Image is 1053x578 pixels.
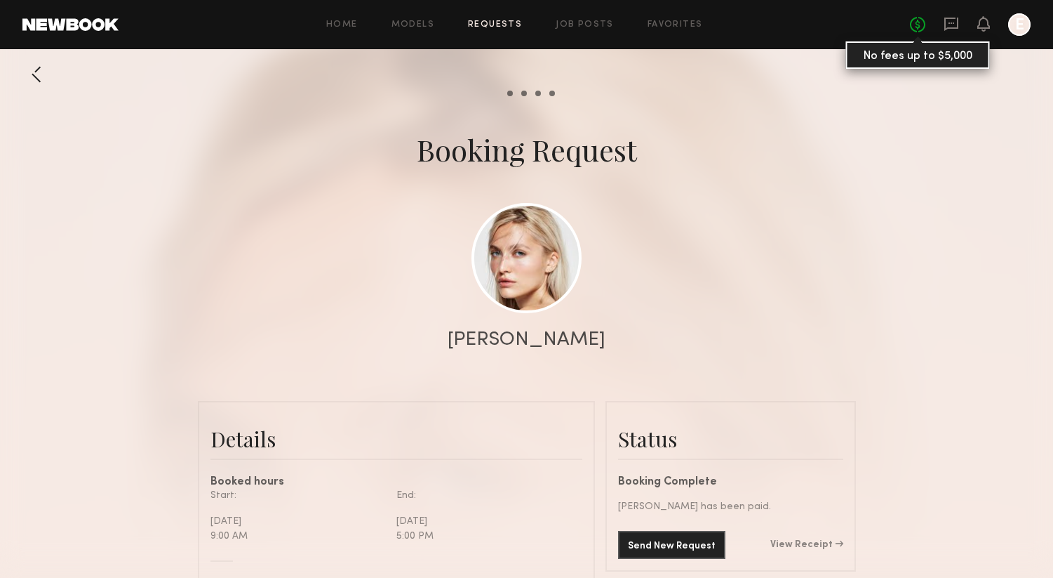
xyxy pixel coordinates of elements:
a: Job Posts [556,20,614,29]
div: [PERSON_NAME] has been paid. [618,499,843,514]
a: E [1008,13,1031,36]
div: Booking Complete [618,477,843,488]
div: [PERSON_NAME] [448,330,605,350]
a: Models [391,20,434,29]
a: Requests [468,20,522,29]
a: View Receipt [770,540,843,550]
div: Details [210,425,582,453]
div: No fees up to $5,000 [846,41,990,69]
div: Booking Request [417,130,637,169]
a: Home [326,20,358,29]
a: No fees up to $5,000 [910,17,925,32]
div: Booked hours [210,477,582,488]
div: 5:00 PM [396,529,572,544]
button: Send New Request [618,531,725,559]
a: Favorites [648,20,703,29]
div: End: [396,488,572,503]
div: Start: [210,488,386,503]
div: [DATE] [396,514,572,529]
div: [DATE] [210,514,386,529]
div: 9:00 AM [210,529,386,544]
div: Status [618,425,843,453]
